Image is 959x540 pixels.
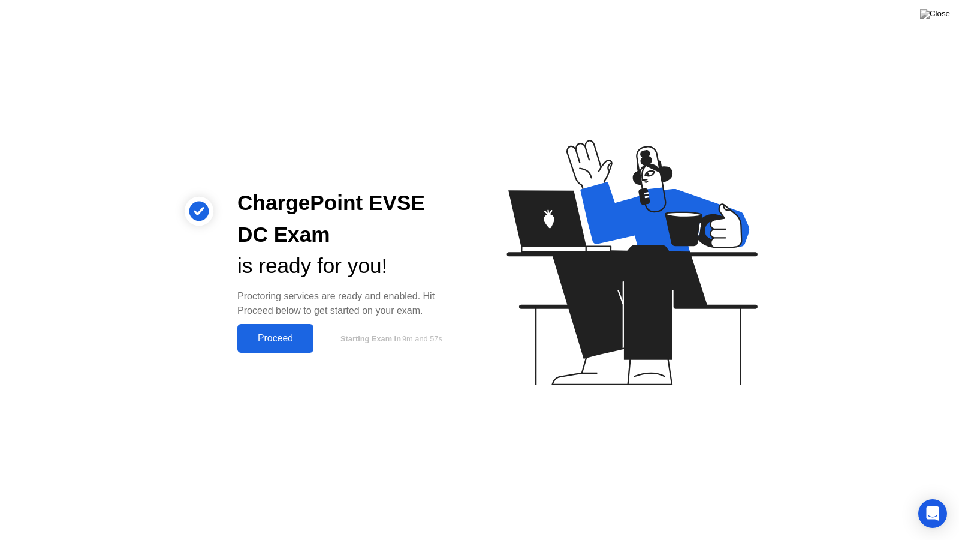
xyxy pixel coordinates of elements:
div: ChargePoint EVSE DC Exam [237,187,460,251]
button: Proceed [237,324,313,353]
div: Open Intercom Messenger [918,499,947,528]
span: 9m and 57s [402,334,442,343]
button: Starting Exam in9m and 57s [319,327,460,350]
div: Proceed [241,333,310,344]
div: is ready for you! [237,250,460,282]
img: Close [920,9,950,19]
div: Proctoring services are ready and enabled. Hit Proceed below to get started on your exam. [237,289,460,318]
